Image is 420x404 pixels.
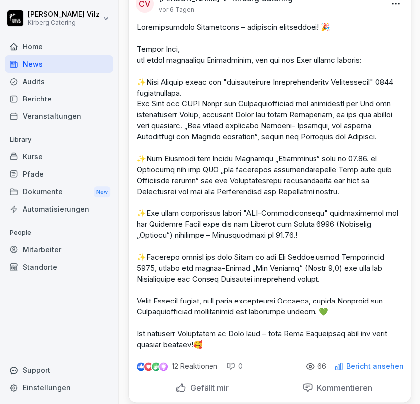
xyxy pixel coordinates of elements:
a: Veranstaltungen [5,107,113,125]
p: People [5,225,113,241]
img: like [137,362,145,370]
p: Library [5,132,113,148]
p: Loremipsumdolo Sitametcons – adipiscin elitseddoei! 🎉 Tempor Inci, utl etdol magnaaliqu Enimadmin... [137,22,403,350]
a: Kurse [5,148,113,165]
a: Mitarbeiter [5,241,113,258]
a: News [5,55,113,73]
div: Support [5,361,113,379]
p: 66 [317,362,326,370]
a: Audits [5,73,113,90]
a: Automatisierungen [5,201,113,218]
p: vor 6 Tagen [159,6,194,14]
p: Kommentieren [313,383,372,393]
img: celebrate [152,362,160,371]
p: 12 Reaktionen [172,362,217,370]
a: Pfade [5,165,113,183]
a: Einstellungen [5,379,113,396]
div: 0 [226,361,243,371]
p: Gefällt mir [186,383,229,393]
div: New [94,186,110,198]
p: Kirberg Catering [28,19,100,26]
a: Berichte [5,90,113,107]
div: Dokumente [5,183,113,201]
img: love [145,363,152,370]
a: DokumenteNew [5,183,113,201]
p: [PERSON_NAME] Vilz [28,10,100,19]
p: Bericht ansehen [346,362,404,370]
a: Standorte [5,258,113,276]
a: Home [5,38,113,55]
img: inspiring [159,362,168,371]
